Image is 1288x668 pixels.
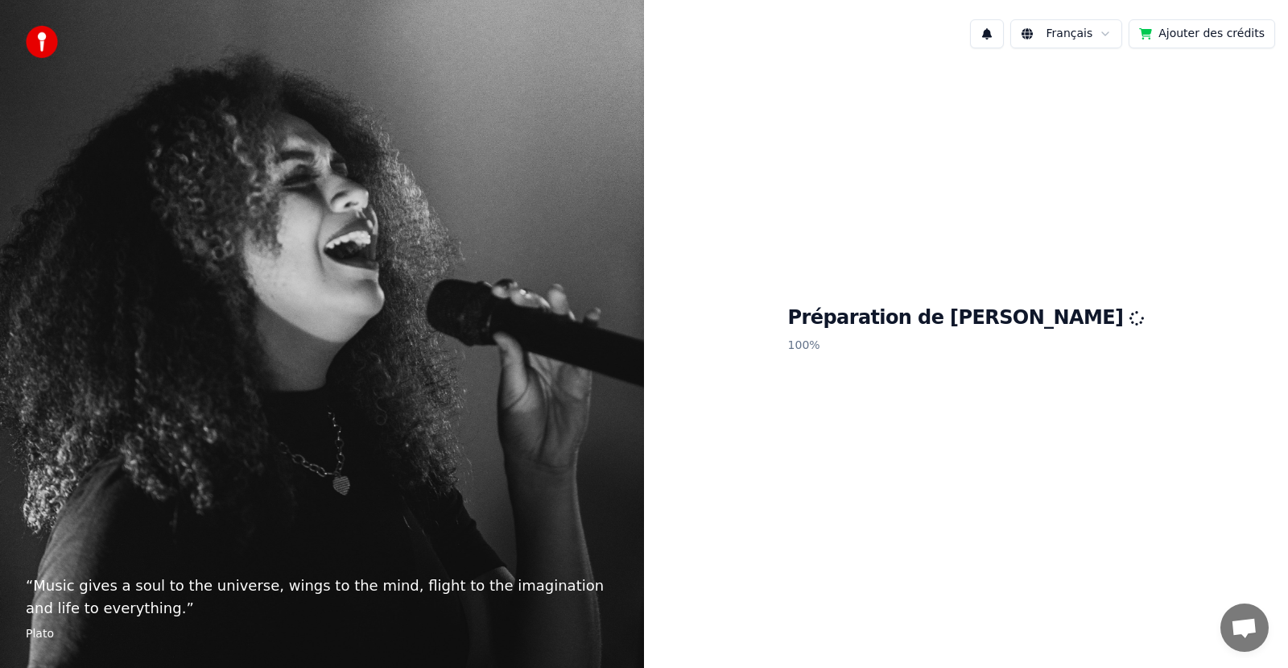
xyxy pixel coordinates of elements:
p: 100 % [788,331,1145,360]
p: “ Music gives a soul to the universe, wings to the mind, flight to the imagination and life to ev... [26,575,618,620]
footer: Plato [26,626,618,642]
h1: Préparation de [PERSON_NAME] [788,305,1145,331]
a: Ouvrir le chat [1220,604,1269,652]
img: youka [26,26,58,58]
button: Ajouter des crédits [1129,19,1275,48]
